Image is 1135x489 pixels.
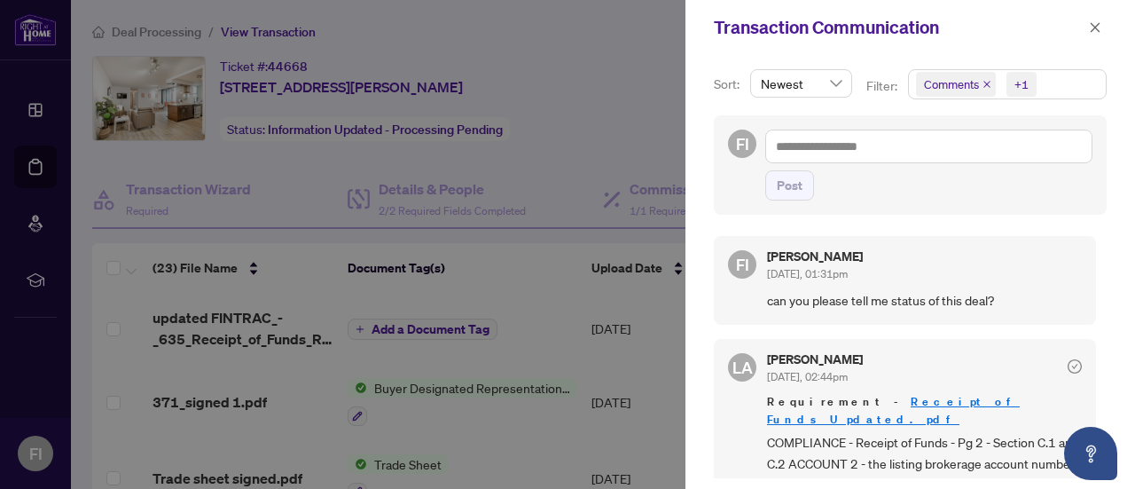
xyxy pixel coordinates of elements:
span: [DATE], 02:44pm [767,370,848,383]
span: LA [732,355,753,380]
span: close [1089,21,1101,34]
h5: [PERSON_NAME] [767,353,863,366]
div: Transaction Communication [714,14,1084,41]
span: can you please tell me status of this deal? [767,290,1082,311]
span: Comments [924,75,979,93]
div: +1 [1014,75,1029,93]
button: Open asap [1064,427,1117,480]
span: Comments [916,72,996,97]
p: Sort: [714,75,743,94]
h5: [PERSON_NAME] [767,250,863,263]
span: Newest [761,70,841,97]
button: Post [765,170,814,201]
p: Filter: [866,76,900,96]
span: [DATE], 01:31pm [767,267,848,280]
span: Requirement - [767,393,1082,429]
span: close [982,80,991,89]
span: FI [736,252,749,277]
span: FI [736,131,749,156]
span: check-circle [1068,359,1082,374]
